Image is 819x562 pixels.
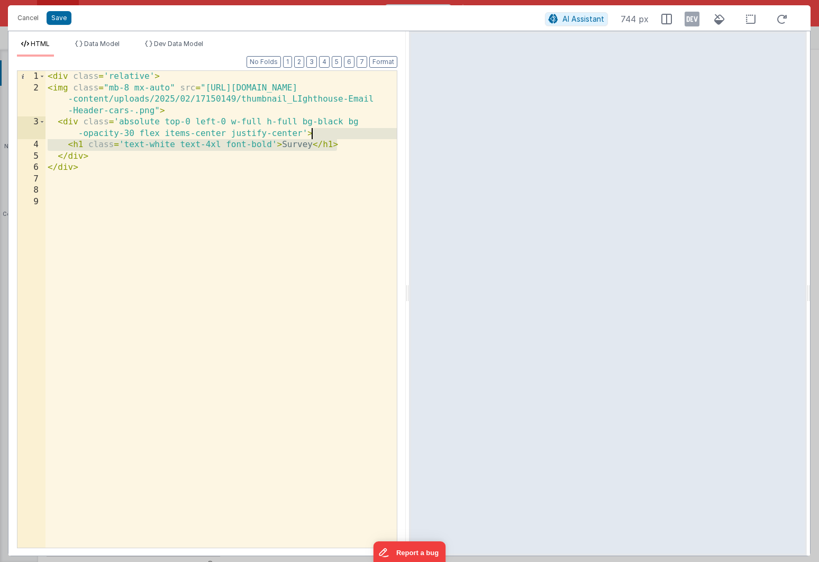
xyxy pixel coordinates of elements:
button: 1 [283,56,292,68]
button: 6 [344,56,354,68]
button: Cancel [12,11,44,25]
button: Format [369,56,397,68]
div: 3 [17,116,46,139]
div: 9 [17,196,46,208]
span: 744 px [621,13,649,25]
span: Data Model [84,40,120,48]
button: AI Assistant [545,12,608,26]
button: Save [47,11,71,25]
button: 5 [332,56,342,68]
div: 2 [17,83,46,117]
div: 5 [17,151,46,162]
button: 4 [319,56,330,68]
span: AI Assistant [562,14,604,23]
div: 4 [17,139,46,151]
span: Dev Data Model [154,40,203,48]
button: 3 [306,56,317,68]
div: 7 [17,174,46,185]
span: HTML [31,40,50,48]
button: 7 [357,56,367,68]
button: No Folds [247,56,281,68]
div: 8 [17,185,46,196]
button: 2 [294,56,304,68]
div: 6 [17,162,46,174]
div: 1 [17,71,46,83]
